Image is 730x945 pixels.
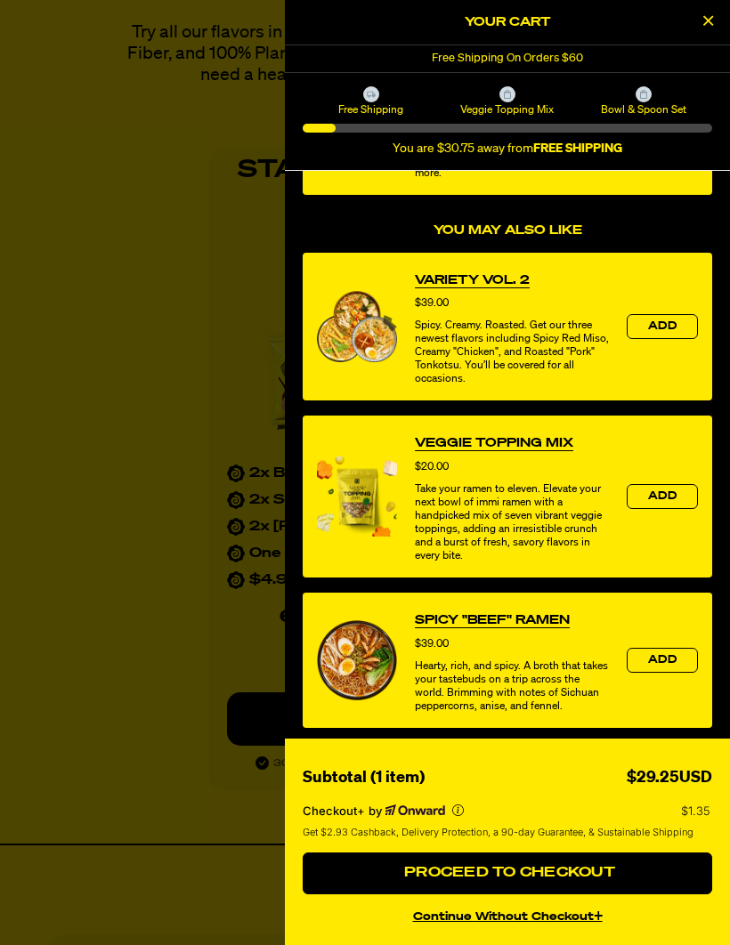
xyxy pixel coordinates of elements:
[533,142,622,155] b: FREE SHIPPING
[303,223,712,238] h4: You may also like
[303,770,425,786] span: Subtotal (1 item)
[415,462,449,472] span: $20.00
[627,648,698,673] button: Add the product, Spicy "Beef" Ramen to Cart
[442,102,572,117] span: Veggie Topping Mix
[627,765,712,791] div: $29.25USD
[452,804,464,816] button: More info
[681,804,712,818] p: $1.35
[627,484,698,509] button: Add the product, Veggie Topping Mix to Cart
[285,45,730,72] div: 1 of 1
[415,319,609,386] div: Spicy. Creamy. Roasted. Get our three newest flavors including Spicy Red Miso, Creamy "Chicken", ...
[694,9,721,36] button: Close Cart
[303,791,712,852] section: Checkout+
[317,291,397,361] img: View Variety Vol. 2
[627,314,698,339] button: Add the product, Variety Vol. 2 to Cart
[400,866,615,880] span: Proceed to Checkout
[317,456,397,537] img: View Veggie Topping Mix
[415,434,573,452] a: View Veggie Topping Mix
[317,620,397,700] img: View Spicy "Beef" Ramen
[305,102,436,117] span: Free Shipping
[648,321,677,332] span: Add
[303,901,712,927] button: continue without Checkout+
[415,660,609,714] div: Hearty, rich, and spicy. A broth that takes your tastebuds on a trip across the world. Brimming w...
[369,804,382,818] span: by
[303,9,712,36] h2: Your Cart
[579,102,710,117] span: Bowl & Spoon Set
[303,825,693,840] span: Get $2.93 Cashback, Delivery Protection, a 90-day Guarantee, & Sustainable Shipping
[385,804,445,817] a: Powered by Onward
[303,415,712,577] div: product
[303,804,365,818] span: Checkout+
[648,655,677,666] span: Add
[415,483,609,563] div: Take your ramen to eleven. Elevate your next bowl of immi ramen with a handpicked mix of seven vi...
[415,611,570,629] a: View Spicy "Beef" Ramen
[303,253,712,401] div: product
[303,852,712,895] button: Proceed to Checkout
[648,491,677,502] span: Add
[303,592,712,728] div: product
[415,271,530,289] a: View Variety Vol. 2
[303,141,712,157] div: You are $30.75 away from
[415,639,449,650] span: $39.00
[415,298,449,309] span: $39.00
